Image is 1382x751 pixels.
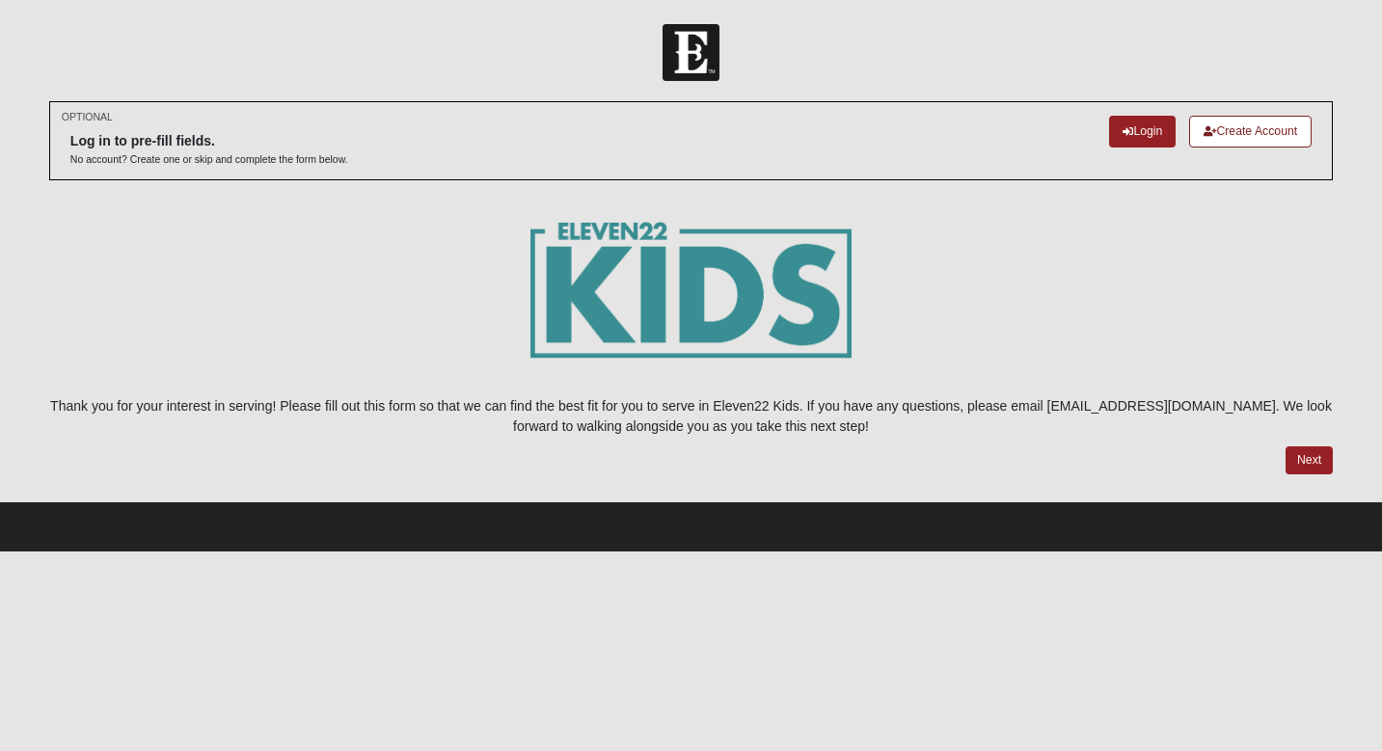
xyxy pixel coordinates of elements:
[1109,116,1176,148] a: Login
[70,133,348,149] h6: Log in to pre-fill fields.
[663,24,719,81] img: Church of Eleven22 Logo
[530,220,852,386] img: E22_kids_logogrn-01.png
[70,152,348,167] p: No account? Create one or skip and complete the form below.
[1189,116,1312,148] a: Create Account
[62,110,113,124] small: OPTIONAL
[49,396,1333,437] p: Thank you for your interest in serving! Please fill out this form so that we can find the best fi...
[1286,446,1333,474] a: Next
